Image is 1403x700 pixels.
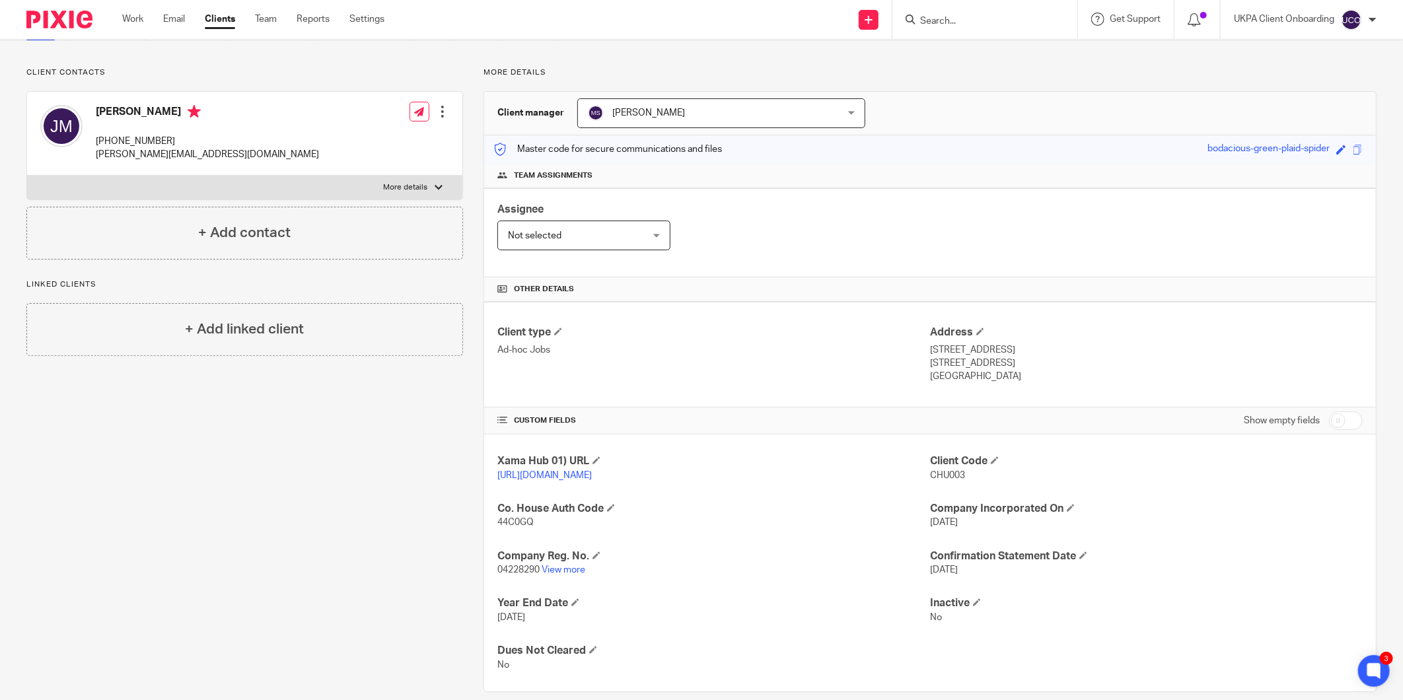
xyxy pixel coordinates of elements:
[497,660,509,670] span: No
[930,518,958,527] span: [DATE]
[1244,414,1320,427] label: Show empty fields
[484,67,1377,78] p: More details
[497,454,930,468] h4: Xama Hub 01) URL
[930,454,1363,468] h4: Client Code
[930,613,942,622] span: No
[930,596,1363,610] h4: Inactive
[930,502,1363,516] h4: Company Incorporated On
[198,223,291,243] h4: + Add contact
[930,565,958,575] span: [DATE]
[508,231,561,240] span: Not selected
[930,471,965,480] span: CHU003
[96,135,319,148] p: [PHONE_NUMBER]
[297,13,330,26] a: Reports
[497,644,930,658] h4: Dues Not Cleared
[930,326,1363,339] h4: Address
[497,204,544,215] span: Assignee
[930,549,1363,563] h4: Confirmation Statement Date
[497,502,930,516] h4: Co. House Auth Code
[497,596,930,610] h4: Year End Date
[1207,142,1330,157] div: bodacious-green-plaid-spider
[497,326,930,339] h4: Client type
[96,105,319,122] h4: [PERSON_NAME]
[349,13,384,26] a: Settings
[588,105,604,121] img: svg%3E
[514,170,593,181] span: Team assignments
[26,67,463,78] p: Client contacts
[612,108,685,118] span: [PERSON_NAME]
[514,284,574,295] span: Other details
[930,357,1363,370] p: [STREET_ADDRESS]
[494,143,722,156] p: Master code for secure communications and files
[1234,13,1334,26] p: UKPA Client Onboarding
[40,105,83,147] img: svg%3E
[1341,9,1362,30] img: svg%3E
[497,565,540,575] span: 04228290
[26,11,92,28] img: Pixie
[163,13,185,26] a: Email
[122,13,143,26] a: Work
[930,370,1363,383] p: [GEOGRAPHIC_DATA]
[384,182,428,193] p: More details
[497,518,534,527] span: 44C0GQ
[96,148,319,161] p: [PERSON_NAME][EMAIL_ADDRESS][DOMAIN_NAME]
[542,565,585,575] a: View more
[255,13,277,26] a: Team
[930,343,1363,357] p: [STREET_ADDRESS]
[919,16,1038,28] input: Search
[1110,15,1161,24] span: Get Support
[26,279,463,290] p: Linked clients
[497,343,930,357] p: Ad-hoc Jobs
[497,613,525,622] span: [DATE]
[497,549,930,563] h4: Company Reg. No.
[188,105,201,118] i: Primary
[497,471,592,480] a: [URL][DOMAIN_NAME]
[497,415,930,426] h4: CUSTOM FIELDS
[185,319,304,339] h4: + Add linked client
[497,106,564,120] h3: Client manager
[1380,652,1393,665] div: 3
[205,13,235,26] a: Clients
